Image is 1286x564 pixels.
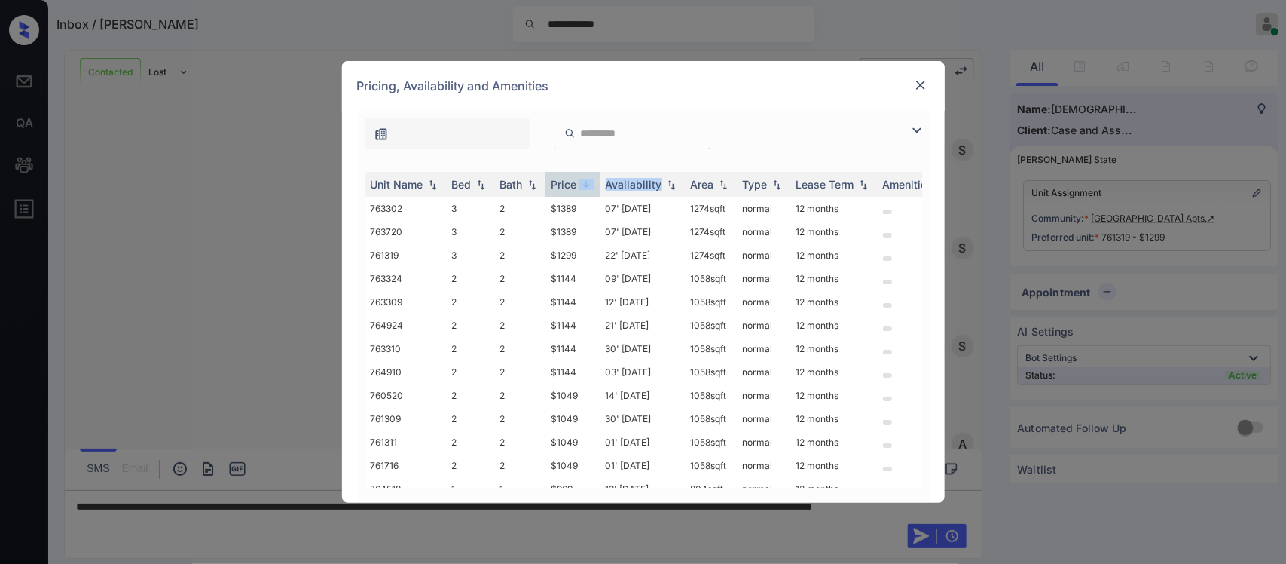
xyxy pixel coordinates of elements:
td: 2 [446,290,494,314]
td: 1058 sqft [685,384,737,407]
td: 3 [446,244,494,267]
td: normal [737,267,790,290]
td: 01' [DATE] [600,454,685,477]
td: normal [737,431,790,454]
td: $1144 [545,290,600,314]
img: sorting [769,179,784,190]
td: 12 months [790,197,877,220]
td: 763324 [365,267,446,290]
td: 763309 [365,290,446,314]
img: icon-zuma [564,127,576,140]
td: 2 [494,290,545,314]
td: $1389 [545,220,600,244]
td: normal [737,337,790,360]
td: 764518 [365,477,446,501]
td: 30' [DATE] [600,407,685,431]
div: Type [743,178,768,191]
td: 2 [494,454,545,477]
td: 12 months [790,454,877,477]
td: 12 months [790,431,877,454]
div: Unit Name [371,178,423,191]
td: 760520 [365,384,446,407]
div: Area [691,178,714,191]
td: 2 [494,407,545,431]
img: sorting [579,179,594,190]
td: 2 [446,431,494,454]
td: 2 [494,431,545,454]
td: 07' [DATE] [600,220,685,244]
td: normal [737,197,790,220]
td: normal [737,314,790,337]
td: 1058 sqft [685,337,737,360]
td: 2 [494,197,545,220]
td: 12 months [790,477,877,501]
img: close [913,78,928,93]
td: 2 [446,454,494,477]
td: 13' [DATE] [600,477,685,501]
td: 2 [494,314,545,337]
div: Bed [452,178,472,191]
td: 12 months [790,314,877,337]
td: 12 months [790,244,877,267]
td: 1 [494,477,545,501]
td: 3 [446,197,494,220]
img: sorting [664,179,679,190]
td: $1049 [545,384,600,407]
td: 2 [446,337,494,360]
td: 21' [DATE] [600,314,685,337]
td: 12' [DATE] [600,290,685,314]
td: 761716 [365,454,446,477]
td: normal [737,454,790,477]
td: $1299 [545,244,600,267]
td: normal [737,360,790,384]
td: 1274 sqft [685,220,737,244]
td: normal [737,220,790,244]
td: 12 months [790,267,877,290]
img: sorting [856,179,871,190]
td: 2 [494,360,545,384]
div: Price [551,178,577,191]
div: Pricing, Availability and Amenities [342,61,945,111]
div: Amenities [883,178,933,191]
img: sorting [716,179,731,190]
img: sorting [473,179,488,190]
td: 1058 sqft [685,454,737,477]
td: 2 [494,337,545,360]
td: 14' [DATE] [600,384,685,407]
td: 2 [494,244,545,267]
td: 1274 sqft [685,197,737,220]
td: 1 [446,477,494,501]
td: 761311 [365,431,446,454]
td: $1144 [545,267,600,290]
td: $1389 [545,197,600,220]
td: $1144 [545,360,600,384]
td: 1058 sqft [685,431,737,454]
td: 1058 sqft [685,267,737,290]
td: 764910 [365,360,446,384]
img: icon-zuma [908,121,926,139]
td: $1049 [545,454,600,477]
td: 2 [494,384,545,407]
td: 1058 sqft [685,290,737,314]
td: $1144 [545,337,600,360]
td: 01' [DATE] [600,431,685,454]
td: normal [737,477,790,501]
td: 12 months [790,360,877,384]
td: 761309 [365,407,446,431]
td: 761319 [365,244,446,267]
td: 12 months [790,290,877,314]
td: 2 [446,314,494,337]
td: 09' [DATE] [600,267,685,290]
td: 764924 [365,314,446,337]
td: $969 [545,477,600,501]
div: Availability [606,178,662,191]
td: normal [737,244,790,267]
td: normal [737,407,790,431]
td: 1058 sqft [685,360,737,384]
td: 804 sqft [685,477,737,501]
td: 763302 [365,197,446,220]
td: 3 [446,220,494,244]
td: 2 [446,407,494,431]
td: 12 months [790,407,877,431]
td: $1049 [545,431,600,454]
